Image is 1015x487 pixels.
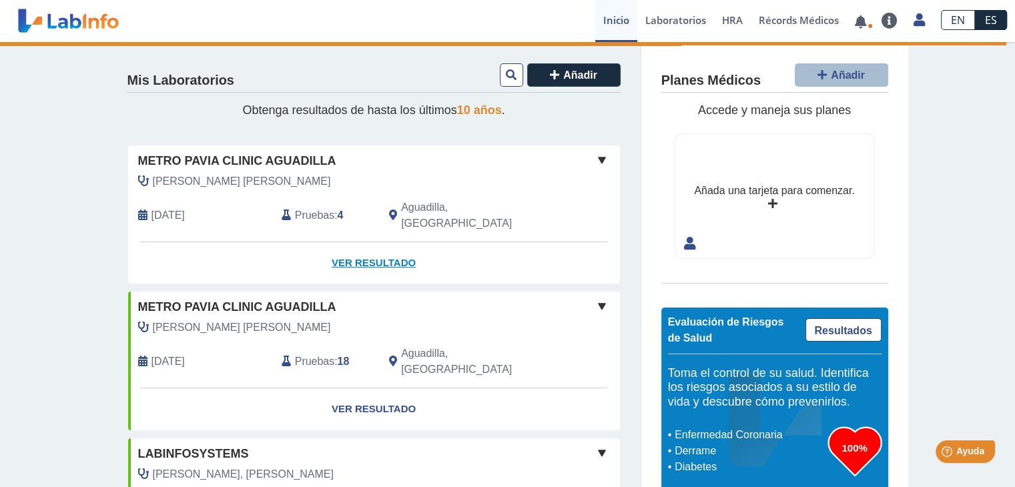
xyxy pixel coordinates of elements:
span: 2021-11-15 [151,354,185,370]
span: Pruebas [295,207,334,223]
li: Enfermedad Coronaria [671,427,828,443]
a: ES [975,10,1007,30]
span: Velazquez Gonzalez, Marcos [153,466,334,482]
h3: 100% [828,440,882,456]
a: Ver Resultado [128,242,620,284]
span: Obtenga resultados de hasta los últimos . [242,103,504,117]
button: Añadir [527,63,621,87]
h4: Planes Médicos [661,73,761,89]
span: Aguadilla, PR [401,346,549,378]
span: Metro Pavia Clinic Aguadilla [138,298,336,316]
span: Añadir [563,69,597,81]
span: Pruebas [295,354,334,370]
span: Rovira Pena, Wilson [153,173,331,189]
b: 18 [338,356,350,367]
span: Añadir [831,69,865,81]
span: Munoz Gonzalez, Eliasin [153,320,331,336]
li: Diabetes [671,459,828,475]
span: Labinfosystems [138,445,249,463]
h5: Toma el control de su salud. Identifica los riesgos asociados a su estilo de vida y descubre cómo... [668,366,882,410]
span: 10 años [457,103,502,117]
span: HRA [722,13,743,27]
span: Accede y maneja sus planes [698,103,851,117]
iframe: Help widget launcher [896,435,1000,472]
div: : [272,346,379,378]
span: Aguadilla, PR [401,199,549,231]
a: Ver Resultado [128,388,620,430]
h4: Mis Laboratorios [127,73,234,89]
b: 4 [338,209,344,221]
div: Añada una tarjeta para comenzar. [694,183,854,199]
a: Resultados [805,318,882,342]
span: Evaluación de Riesgos de Salud [668,316,784,344]
span: 2025-08-15 [151,207,185,223]
button: Añadir [795,63,888,87]
span: Metro Pavia Clinic Aguadilla [138,152,336,170]
div: : [272,199,379,231]
a: EN [941,10,975,30]
li: Derrame [671,443,828,459]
